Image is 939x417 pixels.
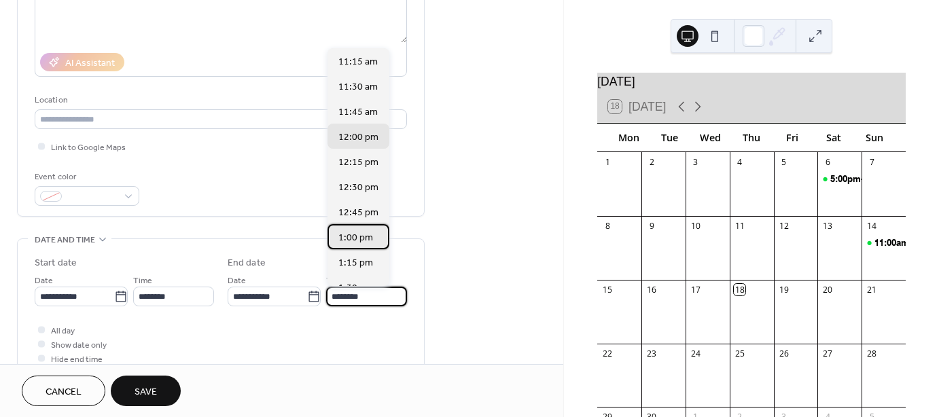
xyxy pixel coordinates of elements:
[866,220,878,232] div: 14
[338,181,378,195] span: 12:30 pm
[338,206,378,220] span: 12:45 pm
[35,233,95,247] span: Date and time
[46,385,82,399] span: Cancel
[338,156,378,170] span: 12:15 pm
[813,124,853,151] div: Sat
[338,231,373,245] span: 1:00 pm
[778,156,790,168] div: 5
[822,156,834,168] div: 6
[602,220,614,232] div: 8
[822,284,834,295] div: 20
[111,376,181,406] button: Save
[338,256,373,270] span: 1:15 pm
[822,348,834,359] div: 27
[734,220,745,232] div: 11
[822,220,834,232] div: 13
[817,173,862,185] div: 5:00pm-7:00pm
[35,93,404,107] div: Location
[135,385,157,399] span: Save
[228,256,266,270] div: End date
[646,348,658,359] div: 23
[778,284,790,295] div: 19
[228,274,246,288] span: Date
[772,124,813,151] div: Fri
[338,281,373,295] span: 1:30 pm
[602,284,614,295] div: 15
[51,324,75,338] span: All day
[649,124,690,151] div: Tue
[602,156,614,168] div: 1
[51,352,103,367] span: Hide end time
[731,124,772,151] div: Thu
[338,105,378,120] span: 11:45 am
[734,284,745,295] div: 18
[778,348,790,359] div: 26
[830,173,894,185] div: 5:00pm-7:00pm
[597,73,906,90] div: [DATE]
[690,156,701,168] div: 3
[35,256,77,270] div: Start date
[22,376,105,406] button: Cancel
[338,55,378,69] span: 11:15 am
[866,156,878,168] div: 7
[690,220,701,232] div: 10
[646,156,658,168] div: 2
[326,274,345,288] span: Time
[35,274,53,288] span: Date
[866,284,878,295] div: 21
[608,124,649,151] div: Mon
[690,284,701,295] div: 17
[862,236,906,249] div: 11:00am-2:00pm
[866,348,878,359] div: 28
[35,170,137,184] div: Event color
[602,348,614,359] div: 22
[51,338,107,352] span: Show date only
[133,274,152,288] span: Time
[51,141,126,155] span: Link to Google Maps
[646,284,658,295] div: 16
[690,124,731,151] div: Wed
[690,348,701,359] div: 24
[854,124,895,151] div: Sun
[778,220,790,232] div: 12
[734,348,745,359] div: 25
[646,220,658,232] div: 9
[338,130,378,145] span: 12:00 pm
[734,156,745,168] div: 4
[338,80,378,94] span: 11:30 am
